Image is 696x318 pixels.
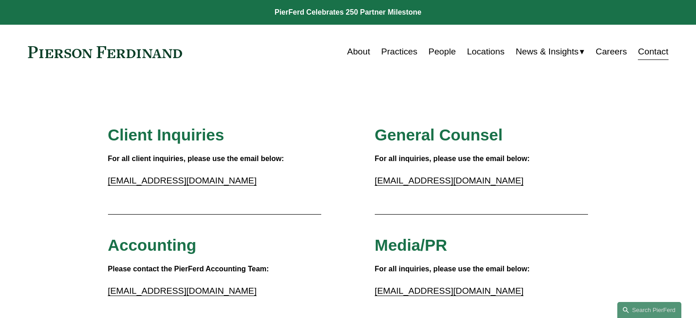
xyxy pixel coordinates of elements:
a: Search this site [617,302,681,318]
strong: For all inquiries, please use the email below: [375,265,530,273]
a: Careers [596,43,627,60]
span: General Counsel [375,126,503,144]
a: [EMAIL_ADDRESS][DOMAIN_NAME] [108,176,257,185]
a: [EMAIL_ADDRESS][DOMAIN_NAME] [375,286,523,296]
span: News & Insights [516,44,579,60]
span: Client Inquiries [108,126,224,144]
a: People [428,43,456,60]
span: Accounting [108,236,197,254]
span: Media/PR [375,236,447,254]
a: About [347,43,370,60]
a: [EMAIL_ADDRESS][DOMAIN_NAME] [375,176,523,185]
strong: For all inquiries, please use the email below: [375,155,530,162]
strong: For all client inquiries, please use the email below: [108,155,284,162]
a: Contact [638,43,668,60]
a: Practices [381,43,417,60]
a: Locations [467,43,504,60]
a: [EMAIL_ADDRESS][DOMAIN_NAME] [108,286,257,296]
a: folder dropdown [516,43,585,60]
strong: Please contact the PierFerd Accounting Team: [108,265,269,273]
